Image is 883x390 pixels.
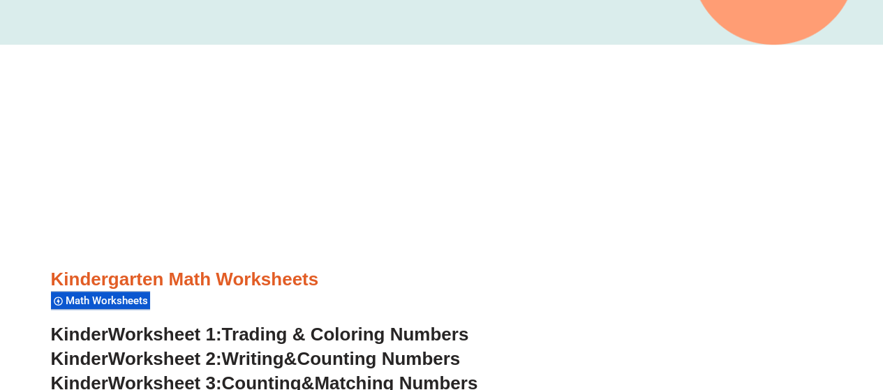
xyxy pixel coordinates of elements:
span: Trading & Coloring Numbers [222,324,469,345]
span: Counting Numbers [297,348,460,369]
a: KinderWorksheet 1:Trading & Coloring Numbers [51,324,469,345]
span: Kinder [51,348,108,369]
span: Worksheet 1: [108,324,222,345]
h3: Kindergarten Math Worksheets [51,268,833,292]
span: Kinder [51,324,108,345]
iframe: Advertisement [51,66,833,267]
span: Worksheet 2: [108,348,222,369]
div: Math Worksheets [51,291,150,310]
span: Writing [222,348,284,369]
span: Math Worksheets [66,294,152,307]
a: KinderWorksheet 2:Writing&Counting Numbers [51,348,461,369]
